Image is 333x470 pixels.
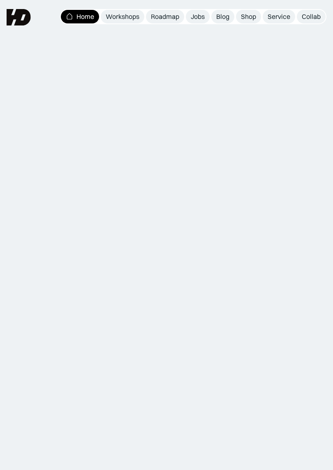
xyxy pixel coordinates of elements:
a: Shop [236,10,261,23]
a: Collab [297,10,326,23]
a: Workshops [101,10,144,23]
div: Home [76,12,94,21]
div: Jobs [191,12,205,21]
a: Service [263,10,295,23]
a: Roadmap [146,10,184,23]
a: Jobs [186,10,210,23]
div: Shop [241,12,256,21]
div: Blog [216,12,229,21]
div: Workshops [106,12,139,21]
a: Home [61,10,99,23]
div: Service [268,12,290,21]
div: Roadmap [151,12,179,21]
a: Blog [211,10,234,23]
div: Collab [302,12,321,21]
